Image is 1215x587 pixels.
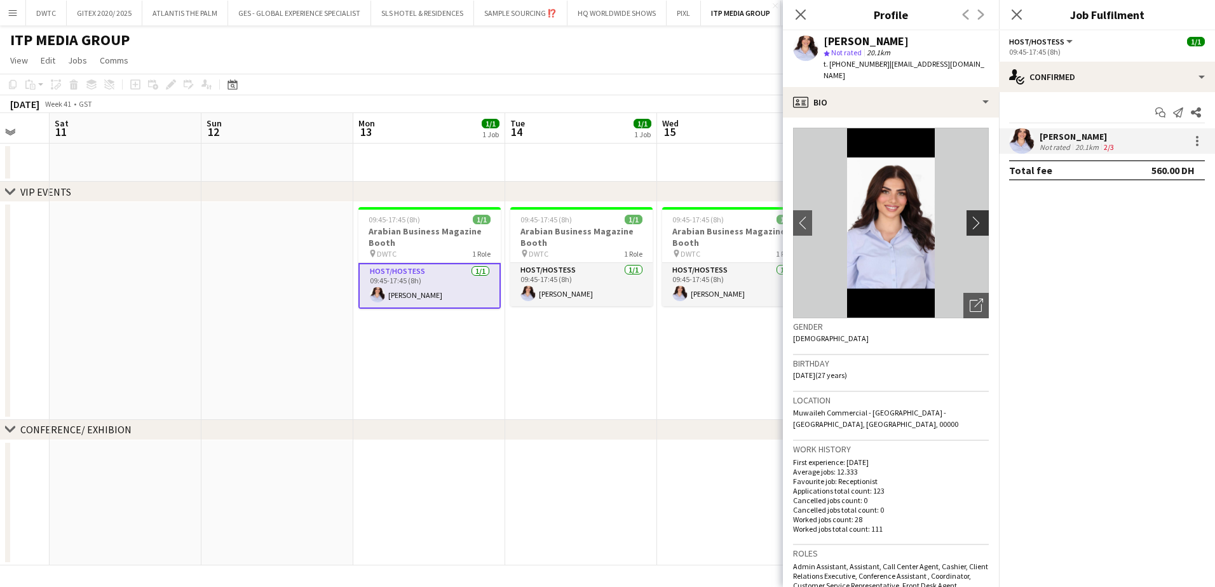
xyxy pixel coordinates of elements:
div: [PERSON_NAME] [824,36,909,47]
div: 09:45-17:45 (8h) [1009,47,1205,57]
div: GST [79,99,92,109]
span: Week 41 [42,99,74,109]
button: PIXL [667,1,701,25]
div: Not rated [1040,142,1073,152]
h3: Work history [793,443,989,455]
div: 560.00 DH [1151,164,1195,177]
span: 09:45-17:45 (8h) [672,215,724,224]
p: Favourite job: Receptionist [793,476,989,486]
div: [PERSON_NAME] [1040,131,1117,142]
span: Host/Hostess [1009,37,1064,46]
a: View [5,52,33,69]
span: Wed [662,118,679,129]
span: [DATE] (27 years) [793,370,847,380]
button: HQ WORLDWIDE SHOWS [567,1,667,25]
h3: Arabian Business Magazine Booth [358,226,501,248]
span: Comms [100,55,128,66]
span: | [EMAIL_ADDRESS][DOMAIN_NAME] [824,59,984,80]
button: GITEX 2020/ 2025 [67,1,142,25]
span: DWTC [681,249,700,259]
span: Muwaileh Commercial - [GEOGRAPHIC_DATA] - [GEOGRAPHIC_DATA], [GEOGRAPHIC_DATA], 00000 [793,408,958,429]
h3: Birthday [793,358,989,369]
div: Open photos pop-in [963,293,989,318]
app-card-role: Host/Hostess1/109:45-17:45 (8h)[PERSON_NAME] [510,263,653,306]
span: Jobs [68,55,87,66]
span: Not rated [831,48,862,57]
span: 15 [660,125,679,139]
p: Worked jobs count: 28 [793,515,989,524]
span: 1/1 [482,119,499,128]
app-card-role: Host/Hostess1/109:45-17:45 (8h)[PERSON_NAME] [358,263,501,309]
app-job-card: 09:45-17:45 (8h)1/1Arabian Business Magazine Booth DWTC1 RoleHost/Hostess1/109:45-17:45 (8h)[PERS... [510,207,653,306]
app-card-role: Host/Hostess1/109:45-17:45 (8h)[PERSON_NAME] [662,263,804,306]
div: 1 Job [634,130,651,139]
h3: Arabian Business Magazine Booth [662,226,804,248]
button: SAMPLE SOURCING ⁉️ [474,1,567,25]
span: t. [PHONE_NUMBER] [824,59,890,69]
div: Total fee [1009,164,1052,177]
span: Sun [207,118,222,129]
span: 1 Role [472,249,491,259]
button: Host/Hostess [1009,37,1075,46]
span: 09:45-17:45 (8h) [369,215,420,224]
h1: ITP MEDIA GROUP [10,30,130,50]
span: DWTC [377,249,397,259]
span: 1 Role [776,249,794,259]
h3: Roles [793,548,989,559]
h3: Arabian Business Magazine Booth [510,226,653,248]
button: GES - GLOBAL EXPERIENCE SPECIALIST [228,1,371,25]
span: Sat [55,118,69,129]
span: 1 Role [624,249,642,259]
span: Edit [41,55,55,66]
div: 1 Job [482,130,499,139]
div: VIP EVENTS [20,186,71,198]
p: Applications total count: 123 [793,486,989,496]
app-job-card: 09:45-17:45 (8h)1/1Arabian Business Magazine Booth DWTC1 RoleHost/Hostess1/109:45-17:45 (8h)[PERS... [662,207,804,306]
span: 11 [53,125,69,139]
h3: Profile [783,6,999,23]
span: 1/1 [1187,37,1205,46]
span: 13 [356,125,375,139]
div: [DATE] [10,98,39,111]
div: CONFERENCE/ EXHIBION [20,423,132,436]
span: Mon [358,118,375,129]
button: ITP MEDIA GROUP [701,1,781,25]
span: 14 [508,125,525,139]
span: 09:45-17:45 (8h) [520,215,572,224]
app-skills-label: 2/3 [1104,142,1114,152]
span: [DEMOGRAPHIC_DATA] [793,334,869,343]
span: 1/1 [473,215,491,224]
app-job-card: 09:45-17:45 (8h)1/1Arabian Business Magazine Booth DWTC1 RoleHost/Hostess1/109:45-17:45 (8h)[PERS... [358,207,501,309]
a: Jobs [63,52,92,69]
p: Average jobs: 12.333 [793,467,989,476]
span: 1/1 [625,215,642,224]
p: Worked jobs total count: 111 [793,524,989,534]
a: Comms [95,52,133,69]
h3: Job Fulfilment [999,6,1215,23]
h3: Gender [793,321,989,332]
button: ATLANTIS THE PALM [142,1,228,25]
img: Crew avatar or photo [793,128,989,318]
span: DWTC [529,249,548,259]
button: SLS HOTEL & RESIDENCES [371,1,474,25]
span: View [10,55,28,66]
p: Cancelled jobs count: 0 [793,496,989,505]
div: Bio [783,87,999,118]
span: 20.1km [864,48,893,57]
button: DWTC [26,1,67,25]
span: 12 [205,125,222,139]
span: 1/1 [634,119,651,128]
h3: Location [793,395,989,406]
p: First experience: [DATE] [793,457,989,467]
a: Edit [36,52,60,69]
span: Tue [510,118,525,129]
span: 1/1 [777,215,794,224]
div: 20.1km [1073,142,1101,152]
p: Cancelled jobs total count: 0 [793,505,989,515]
div: Confirmed [999,62,1215,92]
